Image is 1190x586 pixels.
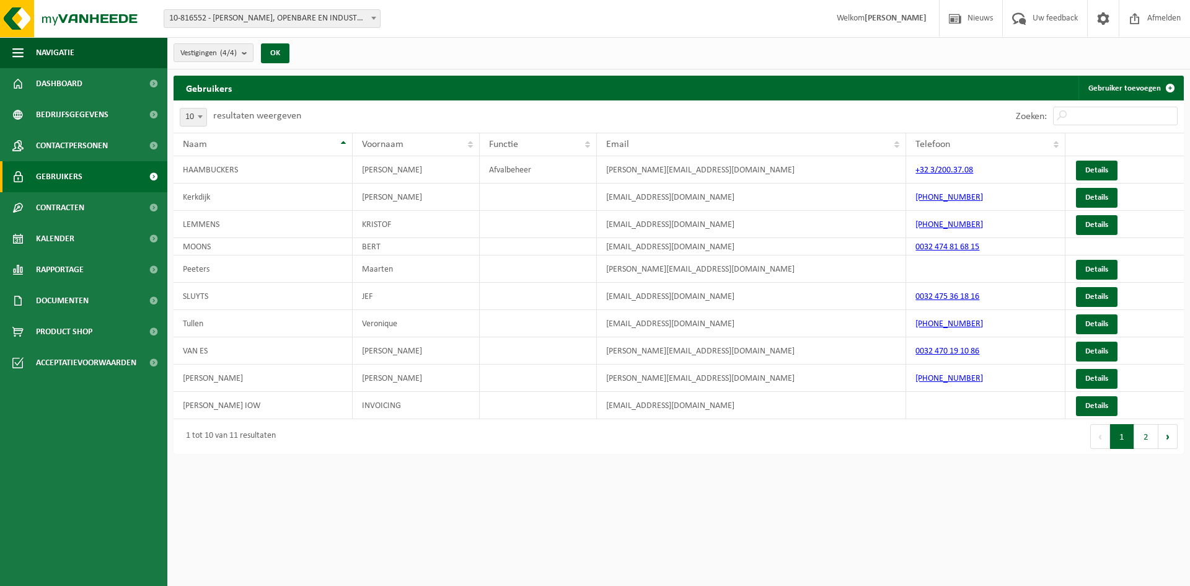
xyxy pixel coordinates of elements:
[597,211,907,238] td: [EMAIL_ADDRESS][DOMAIN_NAME]
[36,223,74,254] span: Kalender
[36,68,82,99] span: Dashboard
[1110,424,1134,449] button: 1
[36,285,89,316] span: Documenten
[36,316,92,347] span: Product Shop
[174,337,353,365] td: VAN ES
[180,109,206,126] span: 10
[353,238,480,255] td: BERT
[174,365,353,392] td: [PERSON_NAME]
[1016,112,1047,122] label: Zoeken:
[174,184,353,211] td: Kerkdijk
[597,310,907,337] td: [EMAIL_ADDRESS][DOMAIN_NAME]
[36,37,74,68] span: Navigatie
[915,292,979,301] a: 0032 475 36 18 16
[597,184,907,211] td: [EMAIL_ADDRESS][DOMAIN_NAME]
[1076,314,1117,334] a: Details
[174,156,353,184] td: HAAMBUCKERS
[1076,215,1117,235] a: Details
[353,156,480,184] td: [PERSON_NAME]
[174,283,353,310] td: SLUYTS
[1158,424,1178,449] button: Next
[36,192,84,223] span: Contracten
[362,140,403,149] span: Voornaam
[1076,260,1117,280] a: Details
[597,283,907,310] td: [EMAIL_ADDRESS][DOMAIN_NAME]
[865,14,927,23] strong: [PERSON_NAME]
[597,255,907,283] td: [PERSON_NAME][EMAIL_ADDRESS][DOMAIN_NAME]
[36,161,82,192] span: Gebruikers
[1076,287,1117,307] a: Details
[353,255,480,283] td: Maarten
[36,347,136,378] span: Acceptatievoorwaarden
[36,99,108,130] span: Bedrijfsgegevens
[915,374,983,383] a: [PHONE_NUMBER]
[353,310,480,337] td: Veronique
[180,108,207,127] span: 10
[1134,424,1158,449] button: 2
[174,255,353,283] td: Peeters
[174,392,353,419] td: [PERSON_NAME] IOW
[261,43,289,63] button: OK
[1090,424,1110,449] button: Previous
[915,347,979,356] a: 0032 470 19 10 86
[1078,76,1183,100] a: Gebruiker toevoegen
[353,365,480,392] td: [PERSON_NAME]
[1076,369,1117,389] a: Details
[220,49,237,57] count: (4/4)
[597,392,907,419] td: [EMAIL_ADDRESS][DOMAIN_NAME]
[915,319,983,329] a: [PHONE_NUMBER]
[180,425,276,448] div: 1 tot 10 van 11 resultaten
[353,211,480,238] td: KRISTOF
[180,44,237,63] span: Vestigingen
[36,254,84,285] span: Rapportage
[597,238,907,255] td: [EMAIL_ADDRESS][DOMAIN_NAME]
[915,140,950,149] span: Telefoon
[915,242,979,252] a: 0032 474 81 68 15
[174,238,353,255] td: MOONS
[353,184,480,211] td: [PERSON_NAME]
[480,156,597,184] td: Afvalbeheer
[174,43,253,62] button: Vestigingen(4/4)
[597,365,907,392] td: [PERSON_NAME][EMAIL_ADDRESS][DOMAIN_NAME]
[915,193,983,202] a: [PHONE_NUMBER]
[353,337,480,365] td: [PERSON_NAME]
[174,310,353,337] td: Tullen
[1076,342,1117,362] a: Details
[183,140,207,149] span: Naam
[915,166,973,175] a: +32 3/200.37.08
[353,392,480,419] td: INVOICING
[597,156,907,184] td: [PERSON_NAME][EMAIL_ADDRESS][DOMAIN_NAME]
[606,140,629,149] span: Email
[164,9,381,28] span: 10-816552 - VICTOR PEETERS, OPENBARE EN INDUSTRIËLE WERKEN HERENTALS - HERENTALS
[489,140,518,149] span: Functie
[915,220,983,229] a: [PHONE_NUMBER]
[174,76,244,100] h2: Gebruikers
[36,130,108,161] span: Contactpersonen
[353,283,480,310] td: JEF
[174,211,353,238] td: LEMMENS
[1076,161,1117,180] a: Details
[1076,188,1117,208] a: Details
[213,111,301,121] label: resultaten weergeven
[597,337,907,365] td: [PERSON_NAME][EMAIL_ADDRESS][DOMAIN_NAME]
[164,10,380,27] span: 10-816552 - VICTOR PEETERS, OPENBARE EN INDUSTRIËLE WERKEN HERENTALS - HERENTALS
[1076,396,1117,416] a: Details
